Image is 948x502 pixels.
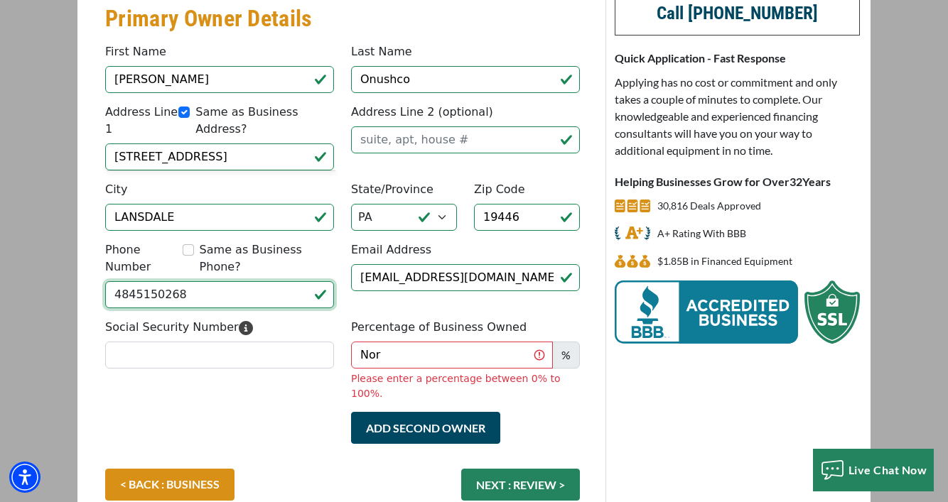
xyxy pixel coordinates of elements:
[239,321,253,335] svg: Please enter your Social Security Number. We use this information to identify you and process you...
[105,469,235,501] a: < BACK : BUSINESS
[615,74,860,159] p: Applying has no cost or commitment and only takes a couple of minutes to complete. Our knowledgea...
[351,181,433,198] label: State/Province
[657,197,761,214] p: 30,816 Deals Approved
[790,175,802,188] span: 32
[657,253,792,270] p: $1,846,881,757 in Financed Equipment
[849,463,927,476] span: Live Chat Now
[657,3,818,23] a: call (847) 897-1771
[351,371,580,401] div: Please enter a percentage between 0% to 100%.
[351,412,500,444] button: Add Second Owner
[552,342,580,369] span: %
[461,469,580,501] button: NEXT : REVIEW >
[105,4,580,33] h3: Primary Owner Details
[615,280,860,344] img: BBB Acredited Business and SSL Protection
[9,462,41,493] div: Accessibility Menu
[657,225,746,242] p: A+ Rating With BBB
[351,126,580,153] input: suite, apt, house #
[195,104,334,138] label: Same as Business Address?
[615,173,860,190] p: Helping Businesses Grow for Over Years
[351,104,493,121] label: Address Line 2 (optional)
[813,449,934,491] button: Live Chat Now
[105,319,253,336] label: Social Security Number
[105,104,178,138] label: Address Line 1
[105,43,166,60] label: First Name
[351,319,527,336] label: Percentage of Business Owned
[351,241,431,258] label: Email Address
[615,50,860,67] p: Quick Application - Fast Response
[474,181,525,198] label: Zip Code
[200,241,334,275] label: Same as Business Phone?
[105,241,183,275] label: Phone Number
[351,43,412,60] label: Last Name
[105,181,127,198] label: City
